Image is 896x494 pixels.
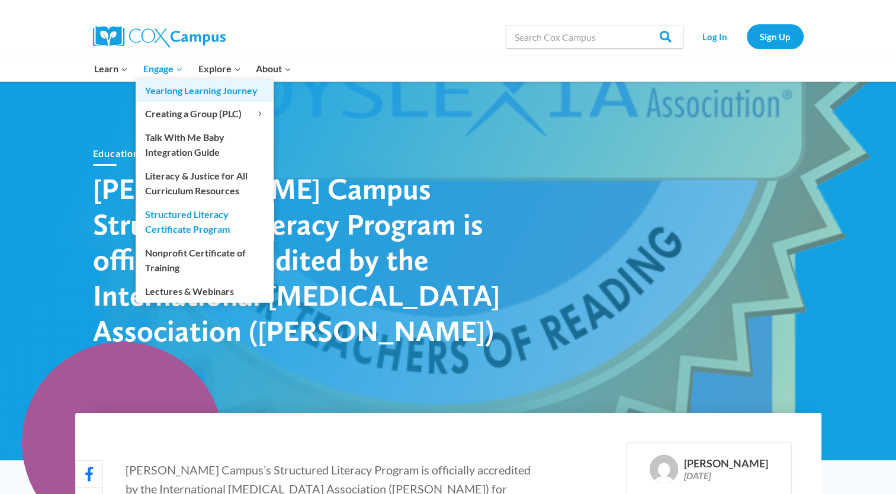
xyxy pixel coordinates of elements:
[136,79,274,102] a: Yearlong Learning Journey
[136,164,274,202] a: Literacy & Justice for All Curriculum Resources
[93,26,226,47] img: Cox Campus
[689,24,804,49] nav: Secondary Navigation
[689,24,741,49] a: Log In
[136,102,274,125] button: Child menu of Creating a Group (PLC)
[191,56,249,81] button: Child menu of Explore
[684,470,768,481] div: [DATE]
[136,280,274,302] a: Lectures & Webinars
[136,203,274,240] a: Structured Literacy Certificate Program
[136,241,274,279] a: Nonprofit Certificate of Training
[136,56,191,81] button: Child menu of Engage
[93,171,508,348] h1: [PERSON_NAME] Campus Structured Literacy Program is officially accredited by the International [M...
[93,147,139,159] a: Education
[87,56,299,81] nav: Primary Navigation
[136,126,274,163] a: Talk With Me Baby Integration Guide
[87,56,136,81] button: Child menu of Learn
[747,24,804,49] a: Sign Up
[506,25,683,49] input: Search Cox Campus
[684,457,768,470] div: [PERSON_NAME]
[248,56,299,81] button: Child menu of About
